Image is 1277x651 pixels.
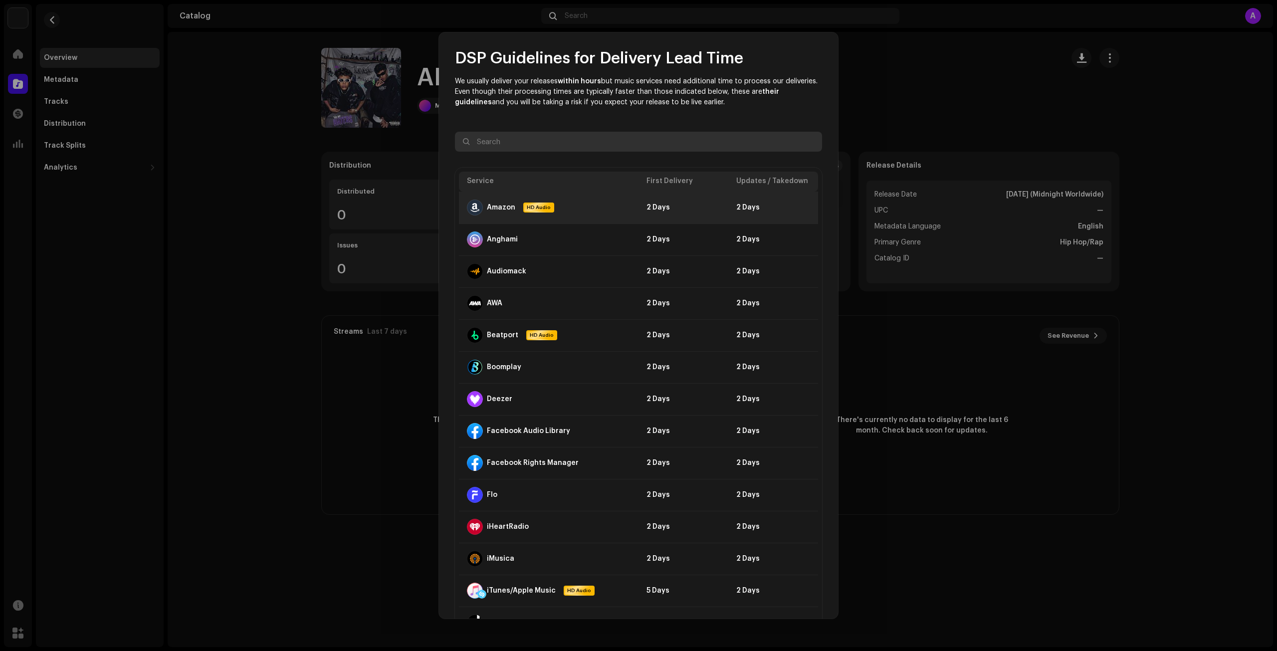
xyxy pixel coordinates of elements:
[638,479,728,511] td: 2 Days
[638,351,728,383] td: 2 Days
[638,415,728,447] td: 2 Days
[728,172,818,192] th: Updates / Takedown
[638,511,728,543] td: 2 Days
[565,587,594,595] span: HD Audio
[728,543,818,575] td: 2 Days
[524,204,553,212] span: HD Audio
[487,331,518,339] div: Beatport
[728,351,818,383] td: 2 Days
[487,395,512,403] div: Deezer
[487,204,515,212] div: Amazon
[487,299,502,307] div: AWA
[455,76,822,108] p: We usually deliver your releases but music services need additional time to process our deliverie...
[638,192,728,223] td: 2 Days
[728,223,818,255] td: 2 Days
[487,235,518,243] div: Anghami
[487,427,570,435] div: Facebook Audio Library
[728,319,818,351] td: 2 Days
[459,172,638,192] th: Service
[638,223,728,255] td: 2 Days
[527,331,556,339] span: HD Audio
[728,607,818,639] td: 2 Days
[728,287,818,319] td: 2 Days
[638,172,728,192] th: First Delivery
[728,575,818,607] td: 2 Days
[638,575,728,607] td: 5 Days
[638,447,728,479] td: 2 Days
[638,255,728,287] td: 2 Days
[728,192,818,223] td: 2 Days
[487,523,529,531] div: iHeartRadio
[728,511,818,543] td: 2 Days
[487,555,514,563] div: iMusica
[487,491,497,499] div: Flo
[728,447,818,479] td: 2 Days
[638,319,728,351] td: 2 Days
[455,132,822,152] input: Search
[487,363,521,371] div: Boomplay
[638,287,728,319] td: 2 Days
[638,543,728,575] td: 2 Days
[728,383,818,415] td: 2 Days
[728,255,818,287] td: 2 Days
[638,383,728,415] td: 2 Days
[558,78,601,85] b: within hours
[728,479,818,511] td: 2 Days
[638,607,728,639] td: 2 Days
[487,267,526,275] div: Audiomack
[487,587,556,595] div: iTunes/Apple Music
[455,48,822,68] h2: DSP Guidelines for Delivery Lead Time
[728,415,818,447] td: 2 Days
[487,459,579,467] div: Facebook Rights Manager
